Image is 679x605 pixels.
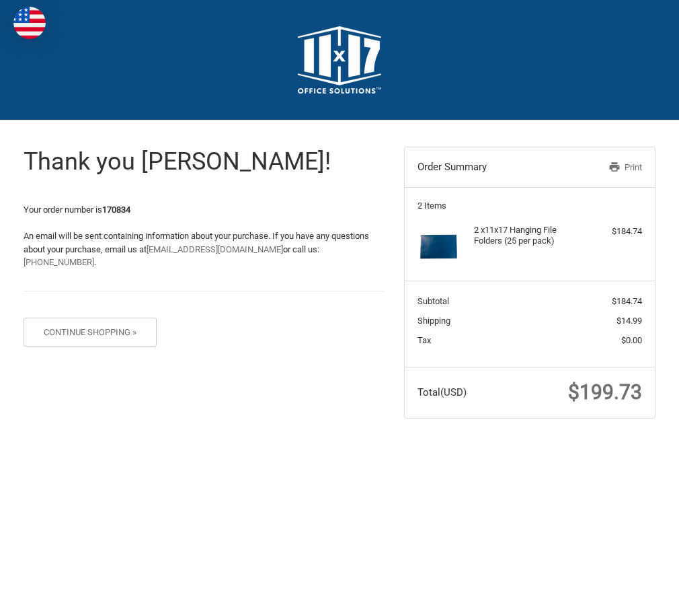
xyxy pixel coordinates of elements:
[24,205,130,215] span: Your order number is
[417,161,569,174] h3: Order Summary
[586,225,642,238] div: $184.74
[568,569,679,605] iframe: Google Customer Reviews
[417,335,431,345] span: Tax
[13,7,46,39] img: duty and tax information for United States
[102,205,130,215] strong: 170834
[24,257,94,267] a: [PHONE_NUMBER]
[147,244,283,254] a: [EMAIL_ADDRESS][DOMAIN_NAME]
[417,316,450,326] span: Shipping
[24,318,157,347] button: Continue Shopping »
[568,380,642,404] span: $199.73
[417,386,467,398] span: Total (USD)
[569,161,642,174] a: Print
[621,335,642,345] span: $0.00
[417,201,642,211] h3: 2 Items
[298,26,381,94] img: 11x17.com
[474,225,583,247] h4: 2 x 11x17 Hanging File Folders (25 per pack)
[24,231,369,267] span: An email will be sent containing information about your purchase. If you have any questions about...
[612,296,642,306] span: $184.74
[24,147,384,177] h1: Thank you [PERSON_NAME]!
[616,316,642,326] span: $14.99
[417,296,449,306] span: Subtotal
